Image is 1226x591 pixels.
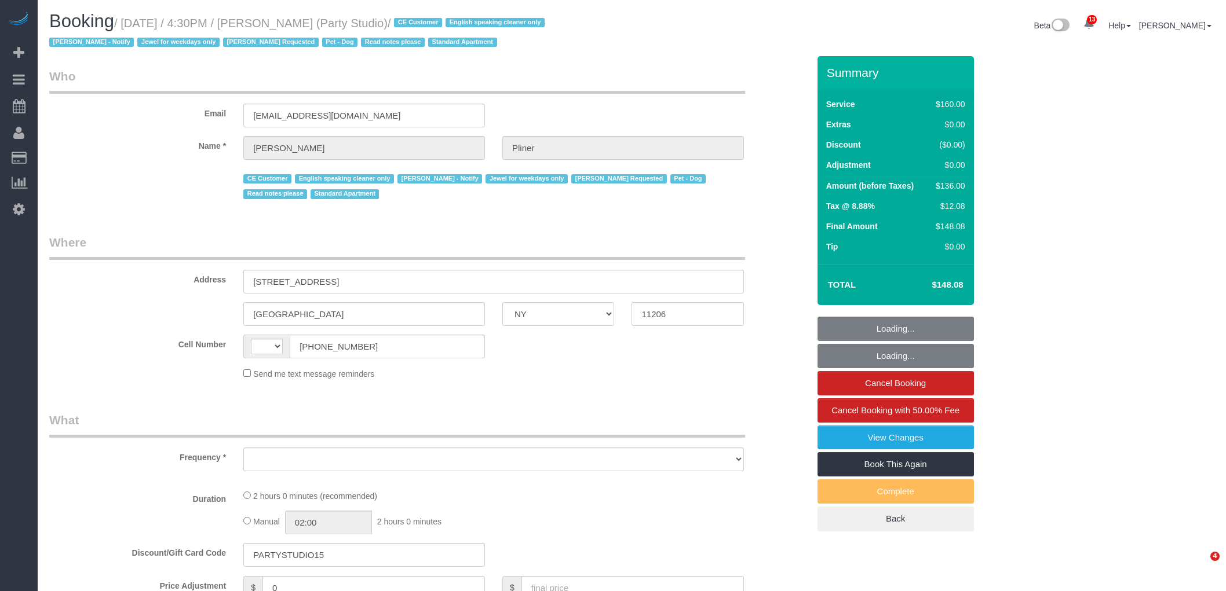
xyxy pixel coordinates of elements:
[1078,12,1100,37] a: 13
[931,119,965,130] div: $0.00
[1139,21,1212,30] a: [PERSON_NAME]
[243,189,307,199] span: Read notes please
[826,200,875,212] label: Tax @ 8.88%
[826,139,861,150] label: Discount
[223,38,319,47] span: [PERSON_NAME] Requested
[49,68,745,94] legend: Who
[311,189,380,199] span: Standard Apartment
[826,241,838,252] label: Tip
[931,180,965,192] div: $136.00
[828,280,856,289] strong: Total
[253,517,280,526] span: Manual
[1187,552,1214,579] iframe: Intercom live chat
[818,452,974,476] a: Book This Again
[571,174,667,183] span: [PERSON_NAME] Requested
[397,174,482,183] span: [PERSON_NAME] - Notify
[322,38,357,47] span: Pet - Dog
[1210,552,1220,561] span: 4
[253,491,377,501] span: 2 hours 0 minutes (recommended)
[931,159,965,171] div: $0.00
[49,11,114,31] span: Booking
[818,371,974,395] a: Cancel Booking
[49,38,134,47] span: [PERSON_NAME] - Notify
[1087,15,1097,24] span: 13
[41,104,235,119] label: Email
[826,180,914,192] label: Amount (before Taxes)
[290,335,485,358] input: Cell Number
[827,66,968,79] h3: Summary
[137,38,220,47] span: Jewel for weekdays only
[253,369,374,379] span: Send me text message reminders
[243,104,485,127] input: Email
[49,412,745,438] legend: What
[1050,19,1070,34] img: New interface
[818,398,974,423] a: Cancel Booking with 50.00% Fee
[243,136,485,160] input: First Name
[486,174,568,183] span: Jewel for weekdays only
[49,234,745,260] legend: Where
[826,119,851,130] label: Extras
[931,200,965,212] div: $12.08
[1034,21,1070,30] a: Beta
[49,17,548,49] small: / [DATE] / 4:30PM / [PERSON_NAME] (Party Studio)
[826,98,855,110] label: Service
[377,517,441,526] span: 2 hours 0 minutes
[1108,21,1131,30] a: Help
[41,136,235,152] label: Name *
[243,302,485,326] input: City
[41,447,235,463] label: Frequency *
[670,174,706,183] span: Pet - Dog
[428,38,497,47] span: Standard Apartment
[632,302,743,326] input: Zip Code
[818,425,974,450] a: View Changes
[243,174,291,183] span: CE Customer
[41,543,235,559] label: Discount/Gift Card Code
[41,270,235,285] label: Address
[897,280,963,290] h4: $148.08
[446,18,545,27] span: English speaking cleaner only
[931,241,965,252] div: $0.00
[831,405,959,415] span: Cancel Booking with 50.00% Fee
[295,174,394,183] span: English speaking cleaner only
[394,18,442,27] span: CE Customer
[931,98,965,110] div: $160.00
[41,489,235,505] label: Duration
[826,221,878,232] label: Final Amount
[931,139,965,150] div: ($0.00)
[502,136,744,160] input: Last Name
[818,506,974,531] a: Back
[7,12,30,28] img: Automaid Logo
[361,38,425,47] span: Read notes please
[826,159,871,171] label: Adjustment
[931,221,965,232] div: $148.08
[41,335,235,350] label: Cell Number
